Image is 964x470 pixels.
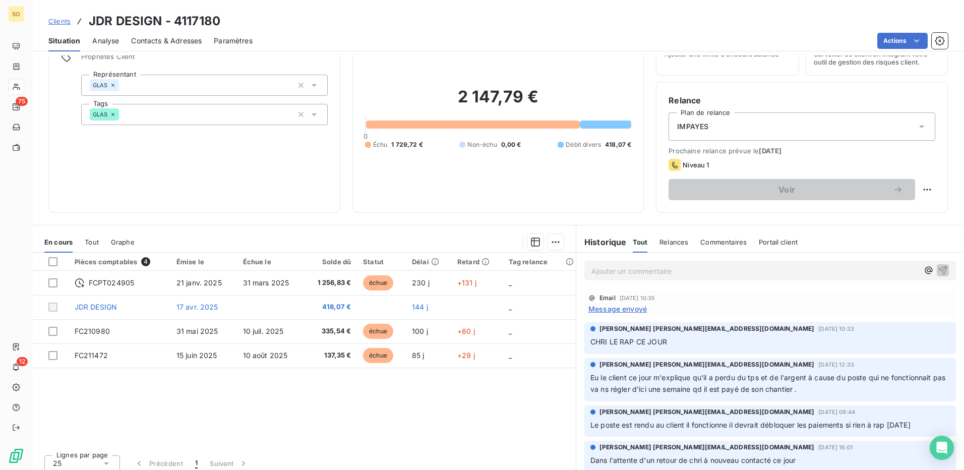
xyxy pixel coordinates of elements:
[509,258,570,266] div: Tag relance
[683,161,709,169] span: Niveau 1
[17,357,28,366] span: 12
[176,278,222,287] span: 21 janv. 2025
[131,36,202,46] span: Contacts & Adresses
[176,327,218,335] span: 31 mai 2025
[590,373,947,393] span: Eu le client ce jour m'explique qu'il a perdu du tps et de l'argent à cause du poste qui ne fonct...
[588,304,647,314] span: Message envoyé
[467,140,497,149] span: Non-échu
[412,327,428,335] span: 100 j
[599,360,814,369] span: [PERSON_NAME] [PERSON_NAME][EMAIL_ADDRESS][DOMAIN_NAME]
[457,278,476,287] span: +131 j
[818,362,854,368] span: [DATE] 12:33
[599,295,616,301] span: Email
[365,87,632,117] h2: 2 147,79 €
[311,258,351,266] div: Solde dû
[930,436,954,460] div: Open Intercom Messenger
[681,186,893,194] span: Voir
[243,327,284,335] span: 10 juil. 2025
[620,295,655,301] span: [DATE] 10:35
[311,326,351,336] span: 335,54 €
[93,82,108,88] span: GLAS
[457,327,475,335] span: +60 j
[53,458,62,468] span: 25
[677,122,708,132] span: IMPAYES
[814,50,939,66] span: Surveiller ce client en intégrant votre outil de gestion des risques client.
[566,140,601,149] span: Débit divers
[509,327,512,335] span: _
[590,337,667,346] span: CHRI LE RAP CE JOUR
[457,351,475,360] span: +29 j
[176,258,231,266] div: Émise le
[141,257,150,266] span: 4
[669,179,915,200] button: Voir
[214,36,253,46] span: Paramètres
[877,33,928,49] button: Actions
[89,278,135,288] span: FCPT024905
[363,258,400,266] div: Statut
[81,52,328,67] span: Propriétés Client
[75,327,110,335] span: FC210980
[669,94,935,106] h6: Relance
[48,16,71,26] a: Clients
[599,407,814,417] span: [PERSON_NAME] [PERSON_NAME][EMAIL_ADDRESS][DOMAIN_NAME]
[119,110,127,119] input: Ajouter une valeur
[363,275,393,290] span: échue
[243,258,298,266] div: Échue le
[590,456,796,464] span: Dans l'attente d'un retour de chri à nouveau contacté ce jour
[633,238,648,246] span: Tout
[111,238,135,246] span: Graphe
[75,351,108,360] span: FC211472
[243,278,289,287] span: 31 mars 2025
[48,17,71,25] span: Clients
[48,36,80,46] span: Situation
[509,303,512,311] span: _
[75,303,117,311] span: JDR DESIGN
[412,278,430,287] span: 230 j
[509,351,512,360] span: _
[243,351,288,360] span: 10 août 2025
[509,278,512,287] span: _
[8,6,24,22] div: SO
[700,238,747,246] span: Commentaires
[8,448,24,464] img: Logo LeanPay
[16,97,28,106] span: 75
[311,350,351,361] span: 137,35 €
[176,351,217,360] span: 15 juin 2025
[818,409,855,415] span: [DATE] 09:44
[599,324,814,333] span: [PERSON_NAME] [PERSON_NAME][EMAIL_ADDRESS][DOMAIN_NAME]
[364,132,368,140] span: 0
[119,81,127,90] input: Ajouter une valeur
[44,238,73,246] span: En cours
[363,324,393,339] span: échue
[412,351,425,360] span: 85 j
[176,303,218,311] span: 17 avr. 2025
[75,257,164,266] div: Pièces comptables
[759,147,781,155] span: [DATE]
[195,458,198,468] span: 1
[659,238,688,246] span: Relances
[85,238,99,246] span: Tout
[818,326,854,332] span: [DATE] 10:33
[92,36,119,46] span: Analyse
[311,278,351,288] span: 1 256,83 €
[412,303,428,311] span: 144 j
[412,258,445,266] div: Délai
[759,238,798,246] span: Portail client
[363,348,393,363] span: échue
[669,147,935,155] span: Prochaine relance prévue le
[311,302,351,312] span: 418,07 €
[373,140,388,149] span: Échu
[501,140,521,149] span: 0,00 €
[599,443,814,452] span: [PERSON_NAME] [PERSON_NAME][EMAIL_ADDRESS][DOMAIN_NAME]
[89,12,220,30] h3: JDR DESIGN - 4117180
[576,236,627,248] h6: Historique
[590,421,911,429] span: Le poste est rendu au client il fonctionne il devrait débloquer les paiements si rien à rap [DATE]
[818,444,853,450] span: [DATE] 16:01
[605,140,631,149] span: 418,07 €
[391,140,423,149] span: 1 729,72 €
[93,111,108,117] span: GLAS
[457,258,497,266] div: Retard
